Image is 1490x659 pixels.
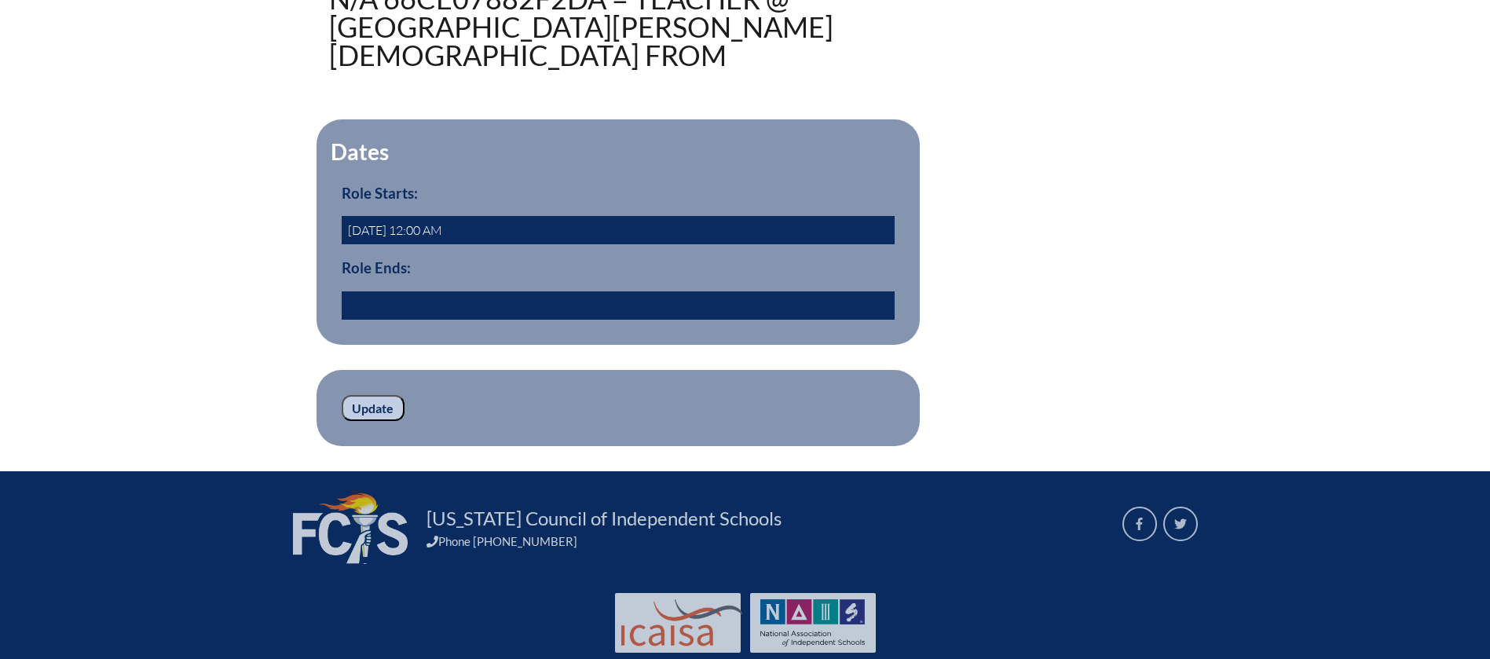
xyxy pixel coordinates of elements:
div: Phone [PHONE_NUMBER] [426,534,1104,548]
img: FCIS_logo_white [293,493,408,564]
h3: Role Starts: [342,185,895,202]
input: Update [342,395,405,422]
legend: Dates [329,138,390,165]
img: NAIS Logo [760,599,866,646]
h3: Role Ends: [342,259,895,276]
a: [US_STATE] Council of Independent Schools [420,506,788,531]
img: Int'l Council Advancing Independent School Accreditation logo [621,599,742,646]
